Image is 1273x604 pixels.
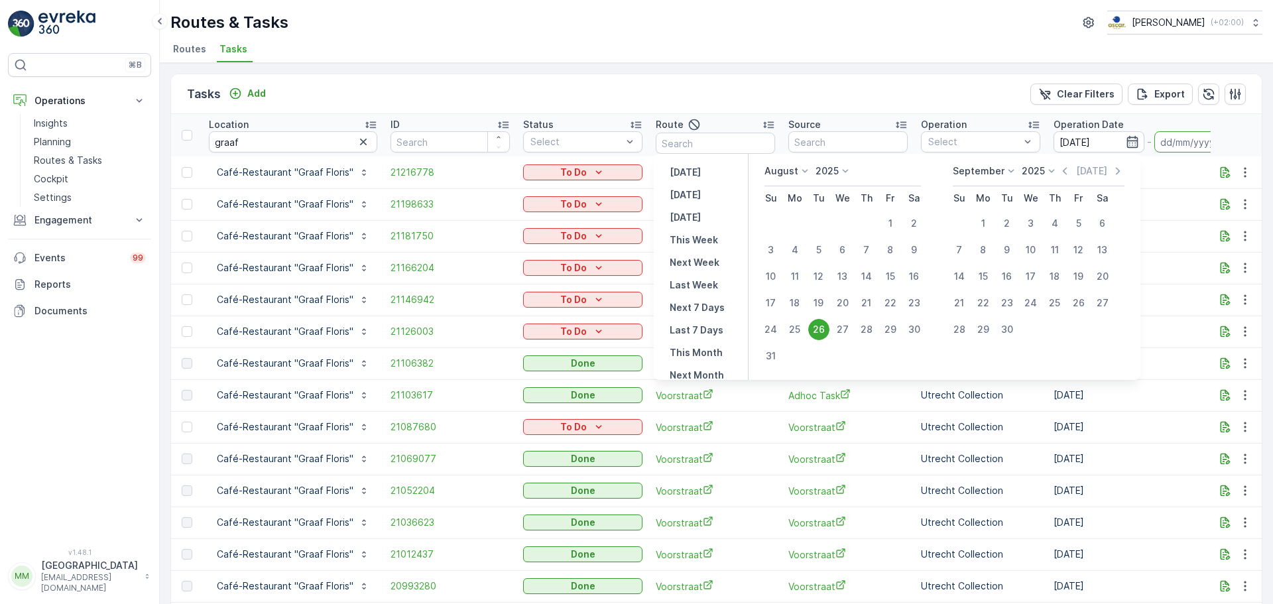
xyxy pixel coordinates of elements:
div: 3 [1020,213,1042,234]
a: Routes & Tasks [29,151,151,170]
div: 24 [1020,292,1042,314]
p: Café-Restaurant "Graaf Floris" [217,325,353,338]
div: 13 [832,266,853,287]
a: 21012437 [391,548,510,561]
p: This Month [670,346,723,359]
span: 21216778 [391,166,510,179]
div: 26 [808,319,829,340]
th: Sunday [759,186,783,210]
div: 20 [1092,266,1113,287]
div: 6 [1092,213,1113,234]
p: Café-Restaurant "Graaf Floris" [217,420,353,434]
th: Wednesday [831,186,855,210]
p: Café-Restaurant "Graaf Floris" [217,579,353,593]
div: 12 [1068,239,1089,261]
p: Done [571,357,595,370]
a: Voorstraat [656,420,775,434]
div: 7 [856,239,877,261]
button: Operations [8,88,151,114]
td: Utrecht Collection [914,475,1047,507]
p: Documents [34,304,146,318]
p: Café-Restaurant "Graaf Floris" [217,198,353,211]
input: Search [391,131,510,152]
a: 20993280 [391,579,510,593]
div: 17 [760,292,782,314]
span: Voorstraat [788,484,908,498]
button: To Do [523,292,642,308]
p: This Week [670,233,718,247]
p: To Do [560,166,587,179]
img: logo_light-DOdMpM7g.png [38,11,95,37]
div: 13 [1092,239,1113,261]
th: Monday [971,186,995,210]
button: Last 7 Days [664,322,729,338]
p: Routes & Tasks [170,12,288,33]
div: 15 [880,266,901,287]
p: [DATE] [670,211,701,224]
a: 21106382 [391,357,510,370]
p: Café-Restaurant "Graaf Floris" [217,548,353,561]
a: 21166204 [391,261,510,274]
div: 8 [880,239,901,261]
div: 18 [784,292,806,314]
p: - [1147,134,1152,150]
div: 11 [784,266,806,287]
a: Insights [29,114,151,133]
div: Toggle Row Selected [182,390,192,400]
span: Routes [173,42,206,56]
p: Location [209,118,249,131]
p: Source [788,118,821,131]
div: 8 [973,239,994,261]
th: Saturday [902,186,926,210]
button: [PERSON_NAME](+02:00) [1107,11,1262,34]
td: [DATE] [1047,188,1251,220]
p: Events [34,251,122,265]
input: Search [788,131,908,152]
th: Tuesday [995,186,1019,210]
button: Done [523,514,642,530]
div: 19 [808,292,829,314]
button: Today [664,187,706,203]
p: 2025 [1022,164,1045,178]
button: Done [523,451,642,467]
div: Toggle Row Selected [182,326,192,337]
span: Voorstraat [656,389,775,402]
td: [DATE] [1047,284,1251,316]
p: To Do [560,293,587,306]
th: Thursday [855,186,879,210]
div: 25 [1044,292,1065,314]
div: Toggle Row Selected [182,231,192,241]
button: Done [523,483,642,499]
button: Café-Restaurant "Graaf Floris" [209,385,377,406]
div: 2 [997,213,1018,234]
td: [DATE] [1047,507,1251,538]
p: Done [571,516,595,529]
button: Next 7 Days [664,300,730,316]
td: Utrecht Collection [914,379,1047,411]
p: Planning [34,135,71,149]
p: Café-Restaurant "Graaf Floris" [217,293,353,306]
input: dd/mm/yyyy [1054,131,1144,152]
th: Wednesday [1019,186,1043,210]
div: 15 [973,266,994,287]
p: Reports [34,278,146,291]
button: Tomorrow [664,210,706,225]
p: Done [571,389,595,402]
td: Utrecht Collection [914,443,1047,475]
a: 21103617 [391,389,510,402]
button: Last Week [664,277,723,293]
p: Café-Restaurant "Graaf Floris" [217,229,353,243]
p: Done [571,452,595,465]
a: Voorstraat [788,548,908,562]
div: 4 [784,239,806,261]
div: 16 [997,266,1018,287]
p: Engagement [34,213,125,227]
img: basis-logo_rgb2x.png [1107,15,1126,30]
button: This Week [664,232,723,248]
a: Voorstraat [656,579,775,593]
button: To Do [523,196,642,212]
p: ⌘B [129,60,142,70]
span: Tasks [219,42,247,56]
button: Add [223,86,271,101]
